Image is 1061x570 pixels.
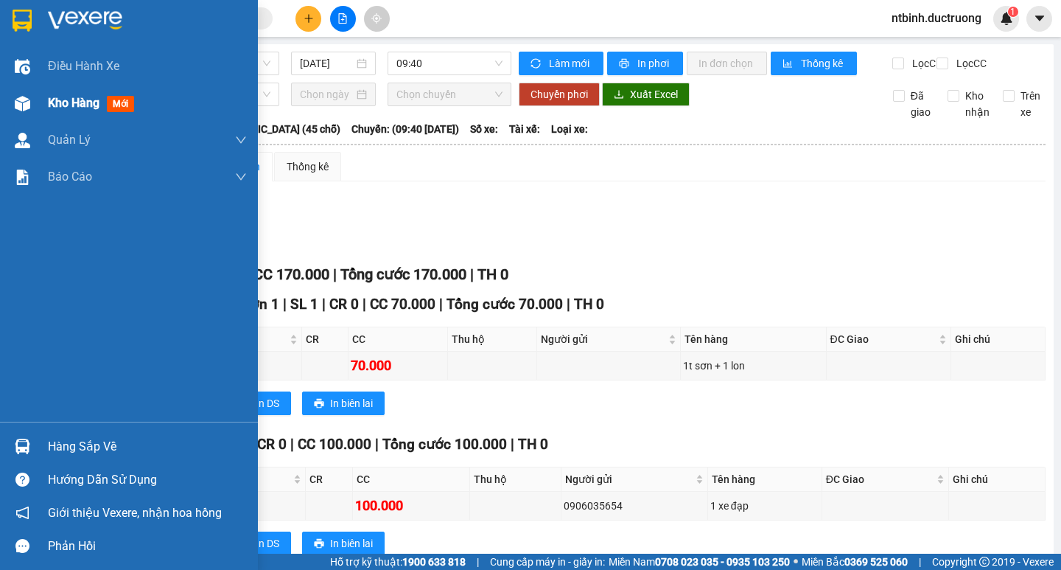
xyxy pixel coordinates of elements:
[330,535,373,552] span: In biên lai
[518,436,548,453] span: TH 0
[371,13,382,24] span: aim
[710,498,819,514] div: 1 xe đạp
[15,473,29,487] span: question-circle
[340,265,466,283] span: Tổng cước 170.000
[509,121,540,137] span: Tài xế:
[490,554,605,570] span: Cung cấp máy in - giấy in:
[396,52,503,74] span: 09:40
[48,504,222,522] span: Giới thiệu Vexere, nhận hoa hồng
[477,554,479,570] span: |
[979,557,990,567] span: copyright
[382,436,507,453] span: Tổng cước 100.000
[609,554,790,570] span: Miền Nam
[314,398,324,410] span: printer
[567,296,570,313] span: |
[1026,6,1052,32] button: caret-down
[1008,7,1018,17] sup: 1
[519,52,603,75] button: syncLàm mới
[48,535,247,557] div: Phản hồi
[782,58,795,70] span: bar-chart
[15,539,29,553] span: message
[235,171,247,183] span: down
[619,58,631,70] span: printer
[530,58,543,70] span: sync
[351,121,459,137] span: Chuyến: (09:40 [DATE])
[602,83,690,106] button: downloadXuất Excel
[287,159,329,175] div: Thống kê
[949,468,1045,492] th: Ghi chú
[302,327,349,352] th: CR
[300,55,354,72] input: 12/10/2025
[541,331,665,347] span: Người gửi
[363,296,366,313] span: |
[470,468,561,492] th: Thu hộ
[959,88,995,120] span: Kho nhận
[256,395,279,411] span: In DS
[228,392,291,415] button: printerIn DS
[370,296,435,313] span: CC 70.000
[15,133,30,148] img: warehouse-icon
[519,83,600,106] button: Chuyển phơi
[333,265,337,283] span: |
[564,498,705,514] div: 0906035654
[906,55,945,72] span: Lọc CR
[687,52,767,75] button: In đơn chọn
[905,88,936,120] span: Đã giao
[402,556,466,568] strong: 1900 633 818
[15,59,30,74] img: warehouse-icon
[337,13,348,24] span: file-add
[302,532,385,555] button: printerIn biên lai
[322,296,326,313] span: |
[295,6,321,32] button: plus
[330,6,356,32] button: file-add
[235,134,247,146] span: down
[448,327,537,352] th: Thu hộ
[844,556,908,568] strong: 0369 525 060
[256,535,279,552] span: In DS
[919,554,921,570] span: |
[447,296,563,313] span: Tổng cước 70.000
[300,86,354,102] input: Chọn ngày
[826,471,934,487] span: ĐC Giao
[655,556,790,568] strong: 0708 023 035 - 0935 103 250
[574,296,604,313] span: TH 0
[329,296,359,313] span: CR 0
[364,6,390,32] button: aim
[396,83,503,105] span: Chọn chuyến
[950,55,989,72] span: Lọc CC
[551,121,588,137] span: Loại xe:
[302,392,385,415] button: printerIn biên lai
[549,55,592,72] span: Làm mới
[15,439,30,454] img: warehouse-icon
[48,469,247,491] div: Hướng dẫn sử dụng
[351,355,444,376] div: 70.000
[801,55,845,72] span: Thống kê
[614,89,624,101] span: download
[511,436,514,453] span: |
[13,10,32,32] img: logo-vxr
[298,436,371,453] span: CC 100.000
[607,52,683,75] button: printerIn phơi
[290,296,318,313] span: SL 1
[241,296,280,313] span: Đơn 1
[349,327,447,352] th: CC
[708,468,822,492] th: Tên hàng
[107,96,134,112] span: mới
[330,395,373,411] span: In biên lai
[1000,12,1013,25] img: icon-new-feature
[48,131,91,149] span: Quản Lý
[290,436,294,453] span: |
[375,436,379,453] span: |
[304,13,314,24] span: plus
[353,468,470,492] th: CC
[771,52,857,75] button: bar-chartThống kê
[1010,7,1015,17] span: 1
[470,265,474,283] span: |
[630,86,678,102] span: Xuất Excel
[681,327,826,352] th: Tên hàng
[228,532,291,555] button: printerIn DS
[15,96,30,111] img: warehouse-icon
[48,167,92,186] span: Báo cáo
[314,538,324,550] span: printer
[48,57,119,75] span: Điều hành xe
